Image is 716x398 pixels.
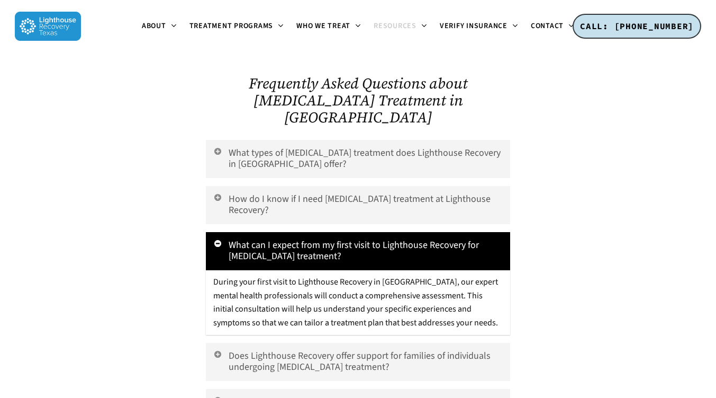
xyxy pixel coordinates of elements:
span: About [142,21,166,31]
span: CALL: [PHONE_NUMBER] [580,21,694,31]
span: Verify Insurance [440,21,507,31]
span: Contact [531,21,564,31]
span: Who We Treat [296,21,350,31]
a: What can I expect from my first visit to Lighthouse Recovery for [MEDICAL_DATA] treatment? [206,232,510,270]
p: During your first visit to Lighthouse Recovery in [GEOGRAPHIC_DATA], our expert mental health pro... [213,276,502,330]
a: Who We Treat [290,22,367,31]
a: Treatment Programs [183,22,291,31]
img: Lighthouse Recovery Texas [15,12,81,41]
a: What types of [MEDICAL_DATA] treatment does Lighthouse Recovery in [GEOGRAPHIC_DATA] offer? [206,140,510,178]
a: Does Lighthouse Recovery offer support for families of individuals undergoing [MEDICAL_DATA] trea... [206,343,510,381]
a: Resources [367,22,433,31]
span: Treatment Programs [189,21,274,31]
a: How do I know if I need [MEDICAL_DATA] treatment at Lighthouse Recovery? [206,186,510,224]
span: Resources [374,21,416,31]
a: Verify Insurance [433,22,524,31]
a: About [135,22,183,31]
a: Contact [524,22,581,31]
h2: Frequently Asked Questions about [MEDICAL_DATA] Treatment in [GEOGRAPHIC_DATA] [206,75,510,126]
a: CALL: [PHONE_NUMBER] [573,14,701,39]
